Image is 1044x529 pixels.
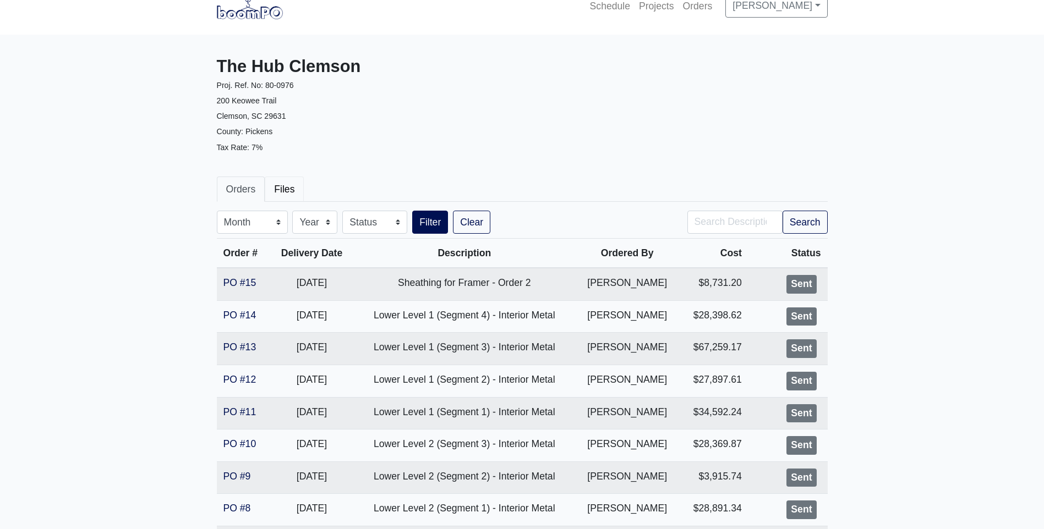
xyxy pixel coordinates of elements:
td: [DATE] [270,365,354,397]
td: [DATE] [270,300,354,333]
td: $27,897.61 [679,365,748,397]
td: [PERSON_NAME] [575,333,679,365]
a: PO #10 [223,438,256,449]
input: Search [687,211,783,234]
div: Sent [786,339,816,358]
td: [DATE] [270,333,354,365]
th: Description [353,239,575,268]
td: Lower Level 1 (Segment 1) - Interior Metal [353,397,575,429]
div: Sent [786,436,816,455]
td: $67,259.17 [679,333,748,365]
th: Order # [217,239,270,268]
a: PO #14 [223,310,256,321]
td: [PERSON_NAME] [575,397,679,429]
small: County: Pickens [217,127,273,136]
h3: The Hub Clemson [217,57,514,77]
small: Tax Rate: 7% [217,143,263,152]
td: [DATE] [270,429,354,462]
a: PO #11 [223,406,256,417]
th: Ordered By [575,239,679,268]
a: PO #9 [223,471,251,482]
td: $34,592.24 [679,397,748,429]
small: Proj. Ref. No: 80-0976 [217,81,294,90]
a: PO #13 [223,341,256,352]
a: Files [265,177,304,202]
td: $28,891.34 [679,494,748,526]
div: Sent [786,275,816,294]
small: Clemson, SC 29631 [217,112,286,120]
th: Cost [679,239,748,268]
td: [PERSON_NAME] [575,268,679,300]
td: $28,398.62 [679,300,748,333]
div: Sent [786,307,816,326]
a: Clear [453,211,490,234]
td: Lower Level 2 (Segment 2) - Interior Metal [353,461,575,494]
td: $28,369.87 [679,429,748,462]
a: Orders [217,177,265,202]
small: 200 Keowee Trail [217,96,277,105]
div: Sent [786,404,816,423]
td: [DATE] [270,397,354,429]
td: Lower Level 2 (Segment 1) - Interior Metal [353,494,575,526]
td: [PERSON_NAME] [575,300,679,333]
td: Lower Level 1 (Segment 3) - Interior Metal [353,333,575,365]
div: Sent [786,372,816,390]
td: $3,915.74 [679,461,748,494]
td: [DATE] [270,268,354,300]
th: Delivery Date [270,239,354,268]
th: Status [748,239,828,268]
td: Lower Level 2 (Segment 3) - Interior Metal [353,429,575,462]
td: [PERSON_NAME] [575,365,679,397]
a: PO #15 [223,277,256,288]
td: $8,731.20 [679,268,748,300]
td: [PERSON_NAME] [575,494,679,526]
button: Search [783,211,828,234]
a: PO #8 [223,503,251,514]
button: Filter [412,211,448,234]
a: PO #12 [223,374,256,385]
td: Lower Level 1 (Segment 2) - Interior Metal [353,365,575,397]
div: Sent [786,500,816,519]
td: [PERSON_NAME] [575,429,679,462]
td: Lower Level 1 (Segment 4) - Interior Metal [353,300,575,333]
div: Sent [786,469,816,487]
td: [PERSON_NAME] [575,461,679,494]
td: Sheathing for Framer - Order 2 [353,268,575,300]
td: [DATE] [270,494,354,526]
td: [DATE] [270,461,354,494]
